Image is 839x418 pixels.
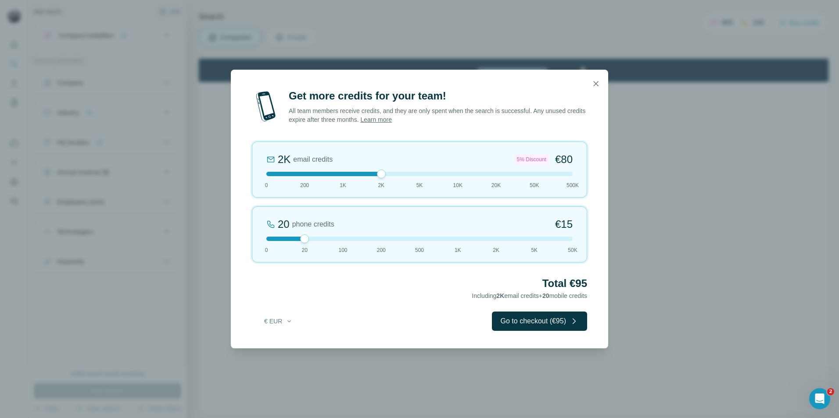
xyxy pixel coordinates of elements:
img: mobile-phone [252,89,280,124]
span: 0 [265,181,268,189]
button: € EUR [258,313,299,329]
span: Including email credits + mobile credits [472,292,587,299]
a: Learn more [360,116,392,123]
span: 500K [567,181,579,189]
span: 5K [416,181,423,189]
h2: Total €95 [252,276,587,290]
div: 5% Discount [514,154,549,165]
span: €15 [555,217,573,231]
p: All team members receive credits, and they are only spent when the search is successful. Any unus... [289,106,587,124]
span: phone credits [292,219,334,230]
span: 200 [300,181,309,189]
span: 100 [338,246,347,254]
div: 2K [278,152,290,166]
span: 2 [827,388,834,395]
span: 20 [542,292,549,299]
span: 10K [453,181,463,189]
span: 2K [493,246,499,254]
span: 500 [415,246,424,254]
span: 200 [377,246,386,254]
span: 50K [530,181,539,189]
span: 2K [378,181,384,189]
span: 20 [302,246,308,254]
span: 1K [340,181,346,189]
span: 5K [531,246,538,254]
span: €80 [555,152,573,166]
span: 0 [265,246,268,254]
span: 2K [496,292,504,299]
div: Watch our October Product update [254,2,374,21]
span: email credits [293,154,333,165]
div: 20 [278,217,290,231]
iframe: Intercom live chat [809,388,830,409]
span: 20K [491,181,501,189]
span: 50K [568,246,577,254]
span: 1K [455,246,461,254]
button: Go to checkout (€95) [492,312,587,331]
